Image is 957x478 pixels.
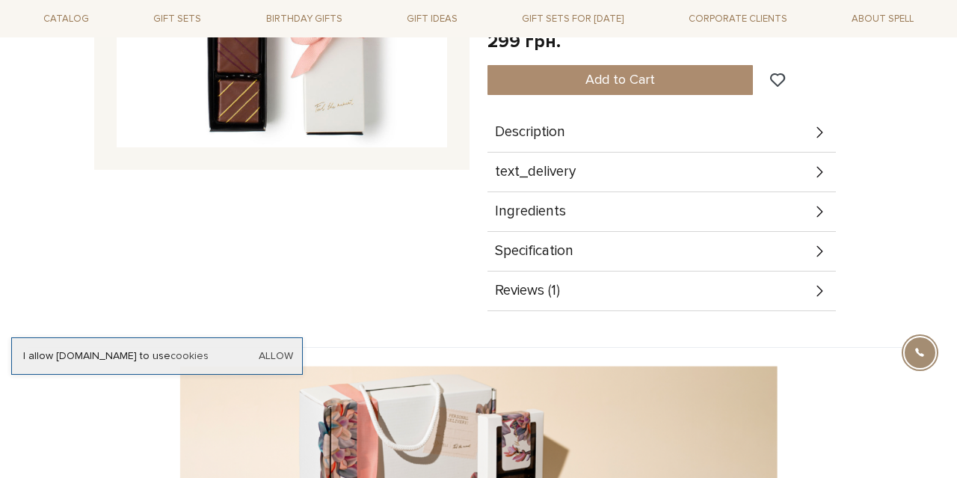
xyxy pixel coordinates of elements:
[495,126,565,139] span: Description
[495,245,573,258] span: Specification
[495,165,576,179] span: text_delivery
[259,349,293,363] a: Allow
[401,7,464,31] a: Gift ideas
[12,349,302,363] div: I allow [DOMAIN_NAME] to use
[260,7,348,31] a: Birthday gifts
[683,6,793,31] a: Corporate clients
[846,7,920,31] a: About Spell
[147,7,207,31] a: Gift sets
[495,284,560,298] span: Reviews (1)
[495,205,566,218] span: Ingredients
[585,71,655,88] span: Add to Cart
[170,349,209,362] a: cookies
[487,65,753,95] button: Add to Cart
[516,6,630,31] a: Gift sets for [DATE]
[37,7,95,31] a: Catalog
[487,30,561,53] div: 299 грн.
